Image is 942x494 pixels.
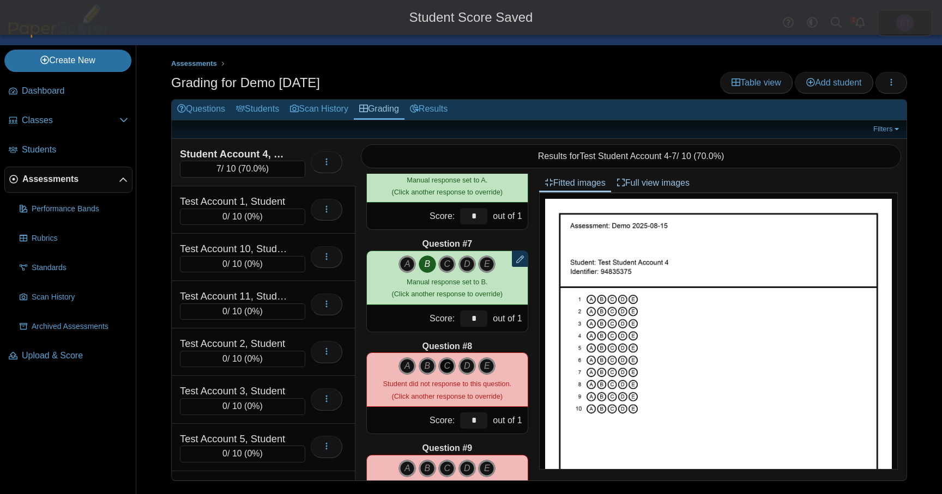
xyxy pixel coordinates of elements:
span: 0% [247,449,259,458]
i: B [419,460,436,477]
i: E [478,460,496,477]
span: 0 [222,449,227,458]
a: Results [404,100,453,120]
div: out of 1 [490,407,527,434]
div: / 10 ( ) [180,398,305,414]
a: Archived Assessments [15,314,132,340]
i: E [478,357,496,375]
div: Test Account 11, Student [180,289,289,303]
span: 0% [247,212,259,221]
div: / 10 ( ) [180,209,305,225]
span: 0 [222,354,227,363]
div: / 10 ( ) [180,161,305,177]
small: (Click another response to override) [383,380,511,400]
i: D [458,357,476,375]
a: Table view [720,72,793,94]
span: Classes [22,114,119,126]
span: 7 [672,151,677,161]
div: / 10 ( ) [180,303,305,320]
span: 70.0% [241,164,265,173]
span: Rubrics [32,233,128,244]
span: Assessments [22,173,119,185]
b: Question #7 [422,238,473,250]
div: out of 1 [490,305,527,332]
span: Manual response set to B. [407,278,488,286]
i: C [438,357,456,375]
div: Student Account 4, Test [180,147,289,161]
i: D [458,255,476,273]
div: Test Account 2, Student [180,337,289,351]
div: Score: [367,407,457,434]
span: 0 [222,307,227,316]
div: / 10 ( ) [180,446,305,462]
span: 0% [247,307,259,316]
span: Performance Bands [32,204,128,215]
div: Test Account 1, Student [180,194,289,209]
span: Students [22,144,128,156]
a: Students [4,137,132,163]
span: Add student [806,78,861,87]
span: Archived Assessments [32,321,128,332]
span: Assessments [171,59,217,68]
a: Performance Bands [15,196,132,222]
small: (Click another response to override) [392,176,503,196]
a: Students [231,100,285,120]
div: Test Account 10, Student [180,242,289,256]
div: / 10 ( ) [180,256,305,272]
div: Test Account 3, Student [180,384,289,398]
span: 0% [247,401,259,411]
small: (Click another response to override) [392,278,503,298]
span: 0 [222,259,227,269]
a: Standards [15,255,132,281]
span: Upload & Score [22,350,128,362]
a: Dashboard [4,78,132,105]
span: Table view [732,78,781,87]
b: Question #9 [422,442,473,454]
i: B [419,255,436,273]
span: Scan History [32,292,128,303]
a: Filters [871,124,904,135]
a: Grading [354,100,404,120]
a: Fitted images [539,174,611,192]
span: Student did not response to this question. [383,380,511,388]
a: Upload & Score [4,343,132,369]
a: Full view images [611,174,695,192]
a: Scan History [15,284,132,310]
a: Assessments [168,57,220,71]
span: 70.0% [697,151,721,161]
span: Manual response set to A. [407,176,487,184]
div: / 10 ( ) [180,351,305,367]
i: A [398,357,416,375]
i: C [438,255,456,273]
i: C [438,460,456,477]
i: E [478,255,496,273]
span: 0% [247,354,259,363]
b: Question #8 [422,340,473,352]
span: 0% [247,259,259,269]
span: Test Student Account 4 [579,151,669,161]
i: D [458,460,476,477]
a: Assessments [4,167,132,193]
div: Student Score Saved [8,8,934,27]
div: out of 1 [490,203,527,229]
span: Standards [32,263,128,273]
a: PaperScorer [4,30,113,39]
h1: Grading for Demo [DATE] [171,74,320,92]
a: Questions [172,100,231,120]
div: Score: [367,305,457,332]
div: Test Account 5, Student [180,432,289,446]
a: Add student [795,72,873,94]
span: Dashboard [22,85,128,97]
a: Scan History [285,100,354,120]
a: Create New [4,50,131,71]
span: 7 [216,164,221,173]
div: Score: [367,203,457,229]
i: B [419,357,436,375]
span: 0 [222,212,227,221]
div: Results for - / 10 ( ) [361,144,901,168]
div: Test Account 6, Student [180,479,289,493]
i: A [398,255,416,273]
a: Rubrics [15,225,132,252]
a: Classes [4,108,132,134]
span: 0 [222,401,227,411]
